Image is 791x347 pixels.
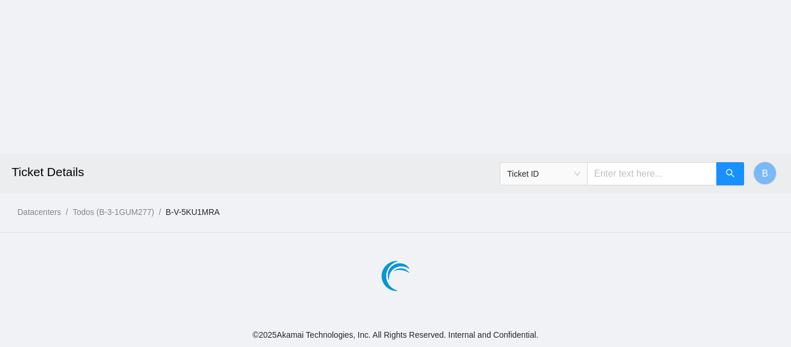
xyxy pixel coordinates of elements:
[17,207,61,217] a: Datacenters
[587,162,717,185] input: Enter text here...
[12,154,549,191] h2: Ticket Details
[72,207,154,217] a: Todos (B-3-1GUM277)
[753,162,777,185] button: B
[166,207,219,217] a: B-V-5KU1MRA
[507,165,580,182] span: Ticket ID
[726,169,735,180] span: search
[65,207,68,217] span: /
[716,162,744,185] button: search
[159,207,161,217] span: /
[762,166,768,181] span: B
